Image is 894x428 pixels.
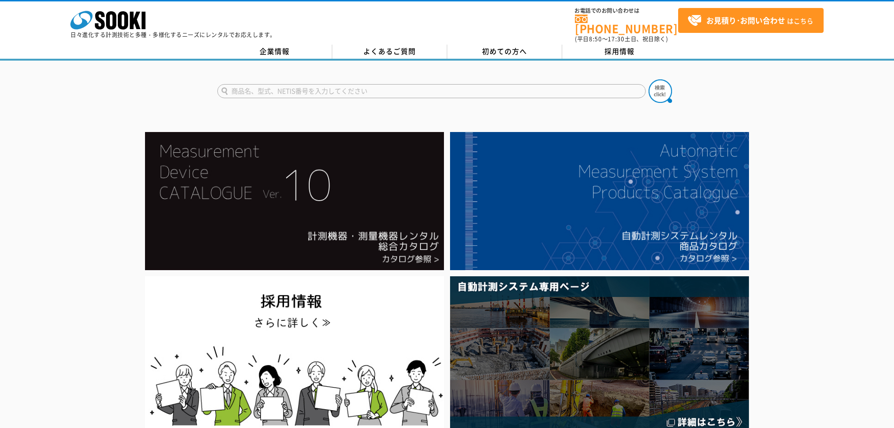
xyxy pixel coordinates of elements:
span: はこちら [688,14,813,28]
a: 初めての方へ [447,45,562,59]
strong: お見積り･お問い合わせ [706,15,785,26]
span: 初めての方へ [482,46,527,56]
span: お電話でのお問い合わせは [575,8,678,14]
span: 17:30 [608,35,625,43]
a: お見積り･お問い合わせはこちら [678,8,824,33]
span: 8:50 [589,35,602,43]
img: Catalog Ver10 [145,132,444,270]
a: よくあるご質問 [332,45,447,59]
a: 企業情報 [217,45,332,59]
img: 自動計測システムカタログ [450,132,749,270]
span: (平日 ～ 土日、祝日除く) [575,35,668,43]
input: 商品名、型式、NETIS番号を入力してください [217,84,646,98]
a: [PHONE_NUMBER] [575,15,678,34]
a: 採用情報 [562,45,677,59]
p: 日々進化する計測技術と多種・多様化するニーズにレンタルでお応えします。 [70,32,276,38]
img: btn_search.png [649,79,672,103]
